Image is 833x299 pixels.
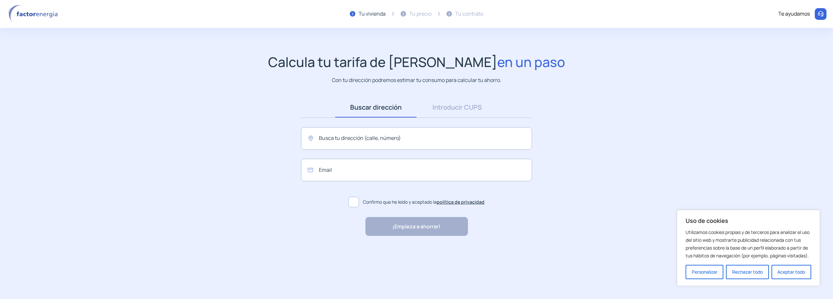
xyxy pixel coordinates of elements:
a: Buscar dirección [335,97,416,117]
span: Confirmo que he leído y aceptado la [363,198,485,206]
div: Uso de cookies [677,210,820,286]
img: logo factor [7,5,62,23]
span: en un paso [497,53,565,71]
button: Aceptar todo [772,265,811,279]
button: Rechazar todo [726,265,769,279]
div: Tu vivienda [359,10,386,18]
button: Personalizar [686,265,723,279]
div: Te ayudamos [778,10,810,18]
a: Introducir CUPS [416,97,498,117]
p: Uso de cookies [686,217,811,224]
a: política de privacidad [437,199,485,205]
h1: Calcula tu tarifa de [PERSON_NAME] [268,54,565,70]
p: Con tu dirección podremos estimar tu consumo para calcular tu ahorro. [332,76,501,84]
p: Utilizamos cookies propias y de terceros para analizar el uso del sitio web y mostrarte publicida... [686,228,811,260]
div: Tu precio [409,10,431,18]
div: Tu contrato [455,10,483,18]
img: llamar [817,11,824,17]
